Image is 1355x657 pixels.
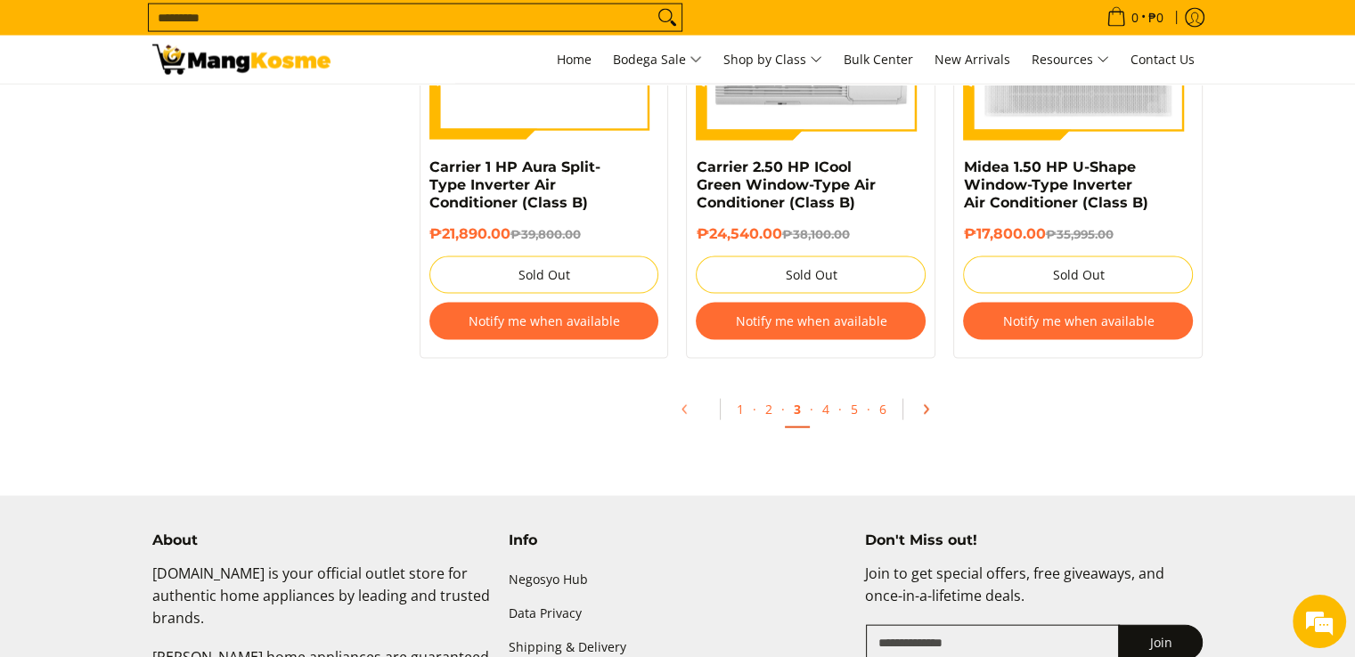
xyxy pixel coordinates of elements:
span: • [1101,8,1169,28]
img: Class B Class B | Page 3 | Mang Kosme [152,45,331,75]
a: 6 [870,392,895,426]
span: · [781,401,785,418]
nav: Main Menu [348,36,1204,84]
span: Resources [1032,49,1109,71]
p: Join to get special offers, free giveaways, and once-in-a-lifetime deals. [864,563,1203,625]
span: Bulk Center [844,51,913,68]
a: Bodega Sale [604,36,711,84]
a: Bulk Center [835,36,922,84]
span: · [838,401,842,418]
del: ₱35,995.00 [1045,227,1113,241]
span: Contact Us [1131,51,1195,68]
span: New Arrivals [935,51,1010,68]
span: Bodega Sale [613,49,702,71]
span: · [753,401,756,418]
del: ₱38,100.00 [781,227,849,241]
h6: ₱24,540.00 [696,225,926,243]
h6: ₱21,890.00 [429,225,659,243]
a: 3 [785,392,810,428]
div: Chat with us now [93,100,299,123]
a: Midea 1.50 HP U-Shape Window-Type Inverter Air Conditioner (Class B) [963,158,1147,211]
a: Shop by Class [714,36,831,84]
a: Data Privacy [509,596,847,630]
span: Home [557,51,592,68]
button: Sold Out [963,256,1193,294]
a: Carrier 1 HP Aura Split-Type Inverter Air Conditioner (Class B) [429,158,600,211]
span: Shop by Class [723,49,822,71]
span: · [867,401,870,418]
textarea: Type your message and hit 'Enter' [9,454,339,516]
a: New Arrivals [926,36,1019,84]
a: Home [548,36,600,84]
button: Sold Out [696,256,926,294]
h4: Info [509,531,847,549]
button: Sold Out [429,256,659,294]
a: 4 [813,392,838,426]
a: Resources [1023,36,1118,84]
a: 1 [728,392,753,426]
button: Notify me when available [696,303,926,340]
a: 5 [842,392,867,426]
span: ₱0 [1146,12,1166,24]
a: 2 [756,392,781,426]
h4: Don't Miss out! [864,531,1203,549]
h6: ₱17,800.00 [963,225,1193,243]
div: Minimize live chat window [292,9,335,52]
span: We're online! [103,208,246,388]
span: · [810,401,813,418]
button: Notify me when available [429,303,659,340]
p: [DOMAIN_NAME] is your official outlet store for authentic home appliances by leading and trusted ... [152,563,491,646]
ul: Pagination [411,385,1212,442]
h4: About [152,531,491,549]
button: Search [653,4,682,31]
del: ₱39,800.00 [510,227,581,241]
a: Contact Us [1122,36,1204,84]
a: Negosyo Hub [509,563,847,596]
a: Carrier 2.50 HP ICool Green Window-Type Air Conditioner (Class B) [696,158,875,211]
span: 0 [1129,12,1141,24]
button: Notify me when available [963,303,1193,340]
